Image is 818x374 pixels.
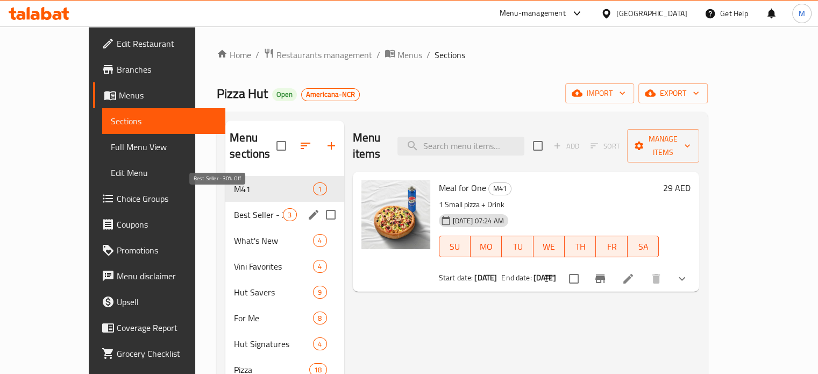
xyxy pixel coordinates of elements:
[119,89,217,102] span: Menus
[439,236,471,257] button: SU
[93,82,225,108] a: Menus
[663,180,691,195] h6: 29 AED
[117,63,217,76] span: Branches
[217,48,251,61] a: Home
[574,87,625,100] span: import
[305,207,322,223] button: edit
[489,182,511,195] span: M41
[314,287,326,298] span: 9
[293,133,318,159] span: Sort sections
[313,260,326,273] div: items
[234,337,313,350] span: Hut Signatures
[93,186,225,211] a: Choice Groups
[647,87,699,100] span: export
[111,140,217,153] span: Full Menu View
[538,239,560,255] span: WE
[353,130,385,162] h2: Menu items
[643,266,669,292] button: delete
[117,244,217,257] span: Promotions
[234,286,313,299] span: Hut Savers
[537,266,563,292] button: sort-choices
[426,48,430,61] li: /
[500,7,566,20] div: Menu-management
[444,239,466,255] span: SU
[225,279,344,305] div: Hut Savers9
[636,132,691,159] span: Manage items
[93,237,225,263] a: Promotions
[584,138,627,154] span: Select section first
[93,315,225,341] a: Coverage Report
[565,83,634,103] button: import
[93,57,225,82] a: Branches
[314,262,326,272] span: 4
[596,236,627,257] button: FR
[313,286,326,299] div: items
[439,271,473,285] span: Start date:
[314,339,326,349] span: 4
[93,31,225,57] a: Edit Restaurant
[234,208,283,221] span: Best Seller - 30% Off
[563,267,585,290] span: Select to update
[474,271,497,285] b: [DATE]
[313,182,326,195] div: items
[117,347,217,360] span: Grocery Checklist
[264,48,372,62] a: Restaurants management
[669,266,695,292] button: show more
[314,313,326,323] span: 8
[622,272,635,285] a: Edit menu item
[502,236,533,257] button: TU
[506,239,529,255] span: TU
[217,81,268,105] span: Pizza Hut
[283,210,296,220] span: 3
[385,48,422,62] a: Menus
[111,166,217,179] span: Edit Menu
[313,234,326,247] div: items
[102,160,225,186] a: Edit Menu
[272,90,297,99] span: Open
[501,271,531,285] span: End date:
[628,236,659,257] button: SA
[117,37,217,50] span: Edit Restaurant
[234,312,313,324] div: For Me
[587,266,613,292] button: Branch-specific-item
[93,289,225,315] a: Upsell
[302,90,359,99] span: Americana-NCR
[449,216,508,226] span: [DATE] 07:24 AM
[225,202,344,228] div: Best Seller - 30% Off3edit
[111,115,217,128] span: Sections
[93,263,225,289] a: Menu disclaimer
[117,321,217,334] span: Coverage Report
[475,239,497,255] span: MO
[225,305,344,331] div: For Me8
[234,234,313,247] span: What's New
[799,8,805,19] span: M
[102,134,225,160] a: Full Menu View
[534,271,556,285] b: [DATE]
[435,48,465,61] span: Sections
[270,135,293,157] span: Select all sections
[488,182,511,195] div: M41
[376,48,380,61] li: /
[638,83,708,103] button: export
[93,211,225,237] a: Coupons
[549,138,584,154] span: Add item
[217,48,708,62] nav: breadcrumb
[600,239,623,255] span: FR
[225,331,344,357] div: Hut Signatures4
[397,137,524,156] input: search
[225,253,344,279] div: Vini Favorites4
[102,108,225,134] a: Sections
[230,130,276,162] h2: Menu sections
[93,341,225,366] a: Grocery Checklist
[234,260,313,273] div: Vini Favorites
[234,182,313,195] span: M41
[117,270,217,283] span: Menu disclaimer
[527,135,549,157] span: Select section
[313,312,326,324] div: items
[272,88,297,101] div: Open
[616,8,687,19] div: [GEOGRAPHIC_DATA]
